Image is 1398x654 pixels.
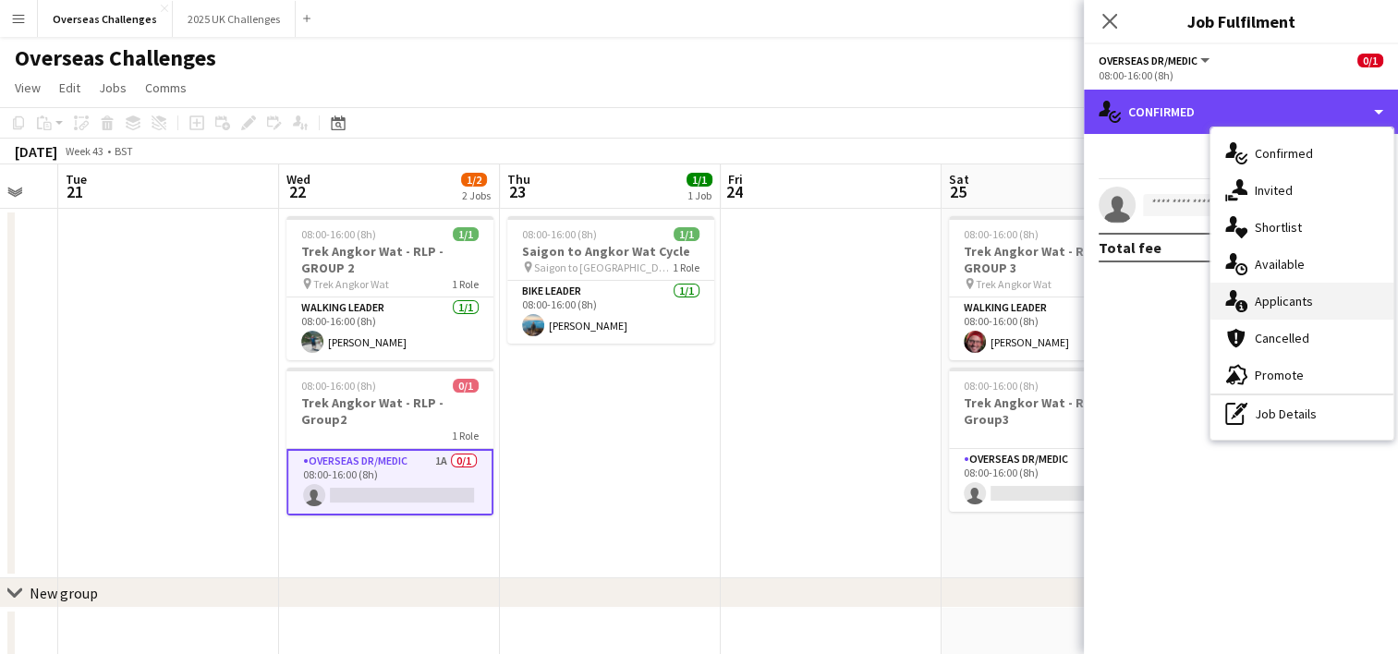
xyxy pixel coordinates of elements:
[462,188,491,202] div: 2 Jobs
[949,449,1156,512] app-card-role: Overseas Dr/Medic0/108:00-16:00 (8h)
[61,144,107,158] span: Week 43
[286,171,310,188] span: Wed
[66,171,87,188] span: Tue
[461,173,487,187] span: 1/2
[301,379,376,393] span: 08:00-16:00 (8h)
[976,277,1052,291] span: Trek Angkor Wat
[1084,9,1398,33] h3: Job Fulfilment
[507,216,714,344] app-job-card: 08:00-16:00 (8h)1/1Saigon to Angkor Wat Cycle Saigon to [GEOGRAPHIC_DATA]1 RoleBike Leader1/108:0...
[453,379,479,393] span: 0/1
[15,142,57,161] div: [DATE]
[964,227,1039,241] span: 08:00-16:00 (8h)
[1099,54,1212,67] button: Overseas Dr/Medic
[949,368,1156,512] app-job-card: 08:00-16:00 (8h)0/1Trek Angkor Wat - RLP - Group31 RoleOverseas Dr/Medic0/108:00-16:00 (8h)
[453,227,479,241] span: 1/1
[286,449,493,515] app-card-role: Overseas Dr/Medic1A0/108:00-16:00 (8h)
[1210,357,1393,394] div: Promote
[949,171,969,188] span: Sat
[286,394,493,428] h3: Trek Angkor Wat - RLP - Group2
[949,216,1156,360] app-job-card: 08:00-16:00 (8h)1/1Trek Angkor Wat - RLP - GROUP 3 Trek Angkor Wat1 RoleWalking Leader1/108:00-16...
[452,429,479,442] span: 1 Role
[949,297,1156,360] app-card-role: Walking Leader1/108:00-16:00 (8h)[PERSON_NAME]
[949,394,1156,428] h3: Trek Angkor Wat - RLP - Group3
[15,79,41,96] span: View
[1099,54,1197,67] span: Overseas Dr/Medic
[173,1,296,37] button: 2025 UK Challenges
[91,76,134,100] a: Jobs
[286,368,493,515] app-job-card: 08:00-16:00 (8h)0/1Trek Angkor Wat - RLP - Group21 RoleOverseas Dr/Medic1A0/108:00-16:00 (8h)
[1099,68,1383,82] div: 08:00-16:00 (8h)
[522,227,597,241] span: 08:00-16:00 (8h)
[1210,172,1393,209] div: Invited
[725,181,743,202] span: 24
[728,171,743,188] span: Fri
[946,181,969,202] span: 25
[63,181,87,202] span: 21
[99,79,127,96] span: Jobs
[687,173,712,187] span: 1/1
[59,79,80,96] span: Edit
[286,216,493,360] app-job-card: 08:00-16:00 (8h)1/1Trek Angkor Wat - RLP - GROUP 2 Trek Angkor Wat1 RoleWalking Leader1/108:00-16...
[673,260,699,274] span: 1 Role
[1210,395,1393,432] div: Job Details
[674,227,699,241] span: 1/1
[115,144,133,158] div: BST
[313,277,389,291] span: Trek Angkor Wat
[1210,320,1393,357] div: Cancelled
[284,181,310,202] span: 22
[145,79,187,96] span: Comms
[7,76,48,100] a: View
[30,584,98,602] div: New group
[964,379,1039,393] span: 08:00-16:00 (8h)
[452,277,479,291] span: 1 Role
[286,297,493,360] app-card-role: Walking Leader1/108:00-16:00 (8h)[PERSON_NAME]
[534,260,673,274] span: Saigon to [GEOGRAPHIC_DATA]
[949,243,1156,276] h3: Trek Angkor Wat - RLP - GROUP 3
[507,171,530,188] span: Thu
[301,227,376,241] span: 08:00-16:00 (8h)
[1084,90,1398,134] div: Confirmed
[52,76,88,100] a: Edit
[138,76,194,100] a: Comms
[1099,238,1161,257] div: Total fee
[1210,135,1393,172] div: Confirmed
[1357,54,1383,67] span: 0/1
[687,188,711,202] div: 1 Job
[1210,246,1393,283] div: Available
[504,181,530,202] span: 23
[507,281,714,344] app-card-role: Bike Leader1/108:00-16:00 (8h)[PERSON_NAME]
[507,243,714,260] h3: Saigon to Angkor Wat Cycle
[1210,209,1393,246] div: Shortlist
[286,243,493,276] h3: Trek Angkor Wat - RLP - GROUP 2
[15,44,216,72] h1: Overseas Challenges
[1210,283,1393,320] div: Applicants
[38,1,173,37] button: Overseas Challenges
